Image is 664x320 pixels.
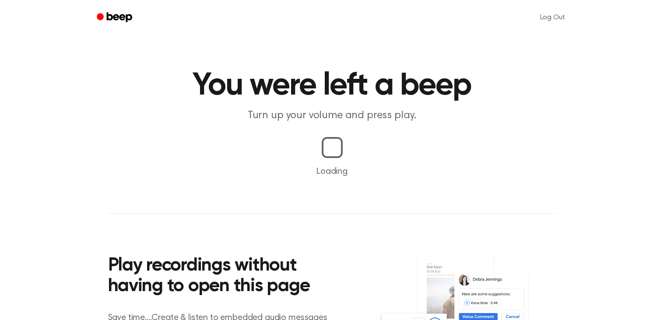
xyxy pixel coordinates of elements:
p: Loading [11,165,653,178]
h2: Play recordings without having to open this page [108,256,344,297]
h1: You were left a beep [108,70,556,102]
a: Log Out [531,7,574,28]
p: Turn up your volume and press play. [164,109,500,123]
a: Beep [91,9,140,26]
